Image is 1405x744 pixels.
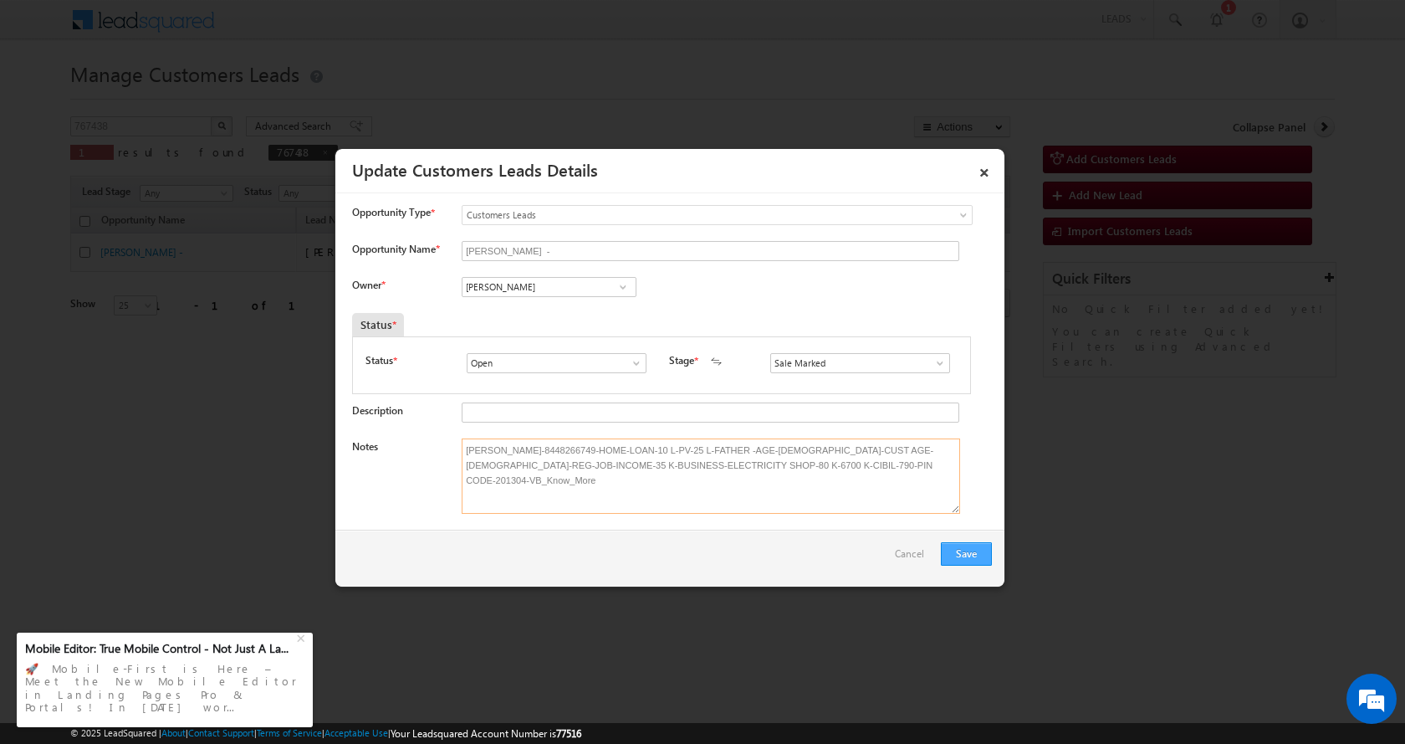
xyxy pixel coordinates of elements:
[352,440,378,453] label: Notes
[895,542,932,574] a: Cancel
[352,279,385,291] label: Owner
[28,88,70,110] img: d_60004797649_company_0_60004797649
[227,516,304,538] em: Start Chat
[941,542,992,566] button: Save
[257,727,322,738] a: Terms of Service
[293,627,313,647] div: +
[188,727,254,738] a: Contact Support
[324,727,388,738] a: Acceptable Use
[467,353,646,373] input: Type to Search
[25,657,304,719] div: 🚀 Mobile-First is Here – Meet the New Mobile Editor in Landing Pages Pro & Portals! In [DATE] wor...
[770,353,950,373] input: Type to Search
[70,726,581,741] span: © 2025 LeadSquared | | | | |
[352,243,439,255] label: Opportunity Name
[556,727,581,740] span: 77516
[352,404,403,417] label: Description
[970,155,999,184] a: ×
[22,155,305,501] textarea: Type your message and hit 'Enter'
[274,8,314,49] div: Minimize live chat window
[25,641,294,656] div: Mobile Editor: True Mobile Control - Not Just A La...
[669,353,694,368] label: Stage
[352,313,404,336] div: Status
[462,208,904,223] span: Customers Leads
[161,727,186,738] a: About
[352,157,598,181] a: Update Customers Leads Details
[462,277,636,297] input: Type to Search
[462,205,973,225] a: Customers Leads
[612,279,633,295] a: Show All Items
[925,355,946,372] a: Show All Items
[352,205,431,220] span: Opportunity Type
[365,353,393,368] label: Status
[621,355,642,372] a: Show All Items
[391,727,581,740] span: Your Leadsquared Account Number is
[87,88,281,110] div: Chat with us now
